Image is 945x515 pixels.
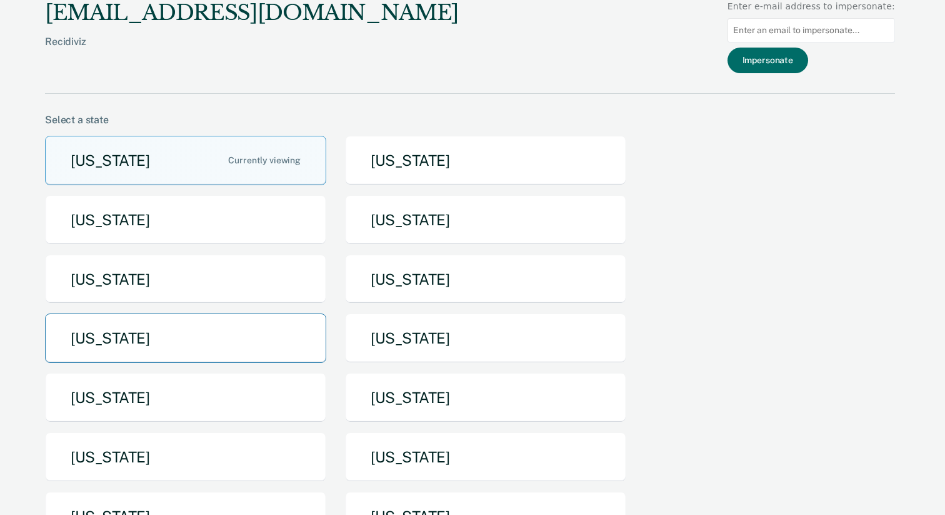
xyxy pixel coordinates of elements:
div: Select a state [45,114,895,126]
button: [US_STATE] [345,136,626,185]
button: [US_STATE] [45,314,326,363]
button: [US_STATE] [345,255,626,304]
button: [US_STATE] [45,432,326,482]
button: Impersonate [727,48,808,73]
button: [US_STATE] [345,195,626,245]
div: Recidiviz [45,36,459,68]
button: [US_STATE] [45,373,326,422]
button: [US_STATE] [45,195,326,245]
button: [US_STATE] [345,314,626,363]
button: [US_STATE] [45,136,326,185]
input: Enter an email to impersonate... [727,18,895,43]
button: [US_STATE] [45,255,326,304]
button: [US_STATE] [345,373,626,422]
button: [US_STATE] [345,432,626,482]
